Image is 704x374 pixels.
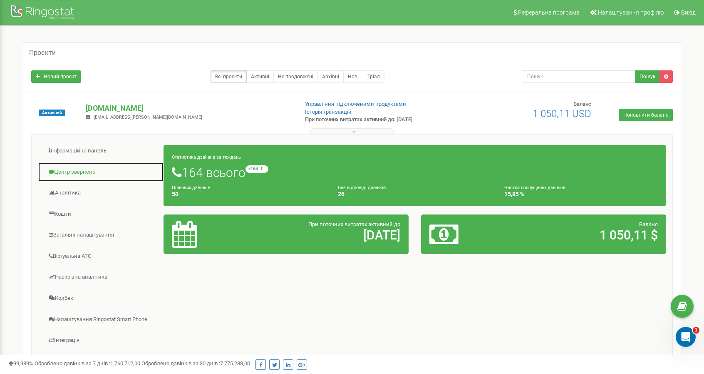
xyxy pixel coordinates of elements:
small: Цільових дзвінків [172,185,210,190]
a: Історія транзакцій [305,109,352,115]
a: Кошти [38,204,164,224]
span: Оброблено дзвінків за 30 днів : [141,360,250,367]
span: Баланс [639,221,658,227]
a: Колбек [38,288,164,309]
span: При поточних витратах активний до [308,221,400,227]
p: При поточних витратах активний до: [DATE] [305,116,456,124]
a: Нові [343,70,363,83]
a: Тріал [363,70,384,83]
input: Пошук [522,70,635,83]
a: Аналiтика [38,183,164,203]
span: 1 050,11 USD [533,108,591,120]
a: Активні [246,70,274,83]
a: Новий проєкт [31,70,81,83]
h4: 26 [338,191,491,197]
small: Частка пропущених дзвінків [504,185,565,190]
a: Наскрізна аналітика [38,267,164,287]
span: Баланс [573,101,591,107]
a: Архівні [317,70,344,83]
a: Центр звернень [38,162,164,182]
h1: 164 всього [172,165,658,180]
span: Налаштування профілю [598,9,664,16]
span: 99,989% [8,360,33,367]
a: Не продовжені [273,70,318,83]
span: Реферальна програма [518,9,580,16]
small: Без відповіді дзвінків [338,185,386,190]
a: Управління підключеними продуктами [305,101,406,107]
h5: Проєкти [29,49,56,57]
span: 1 [693,327,699,334]
a: Налаштування Ringostat Smart Phone [38,309,164,330]
u: 1 760 712,00 [110,360,140,367]
h2: 1 050,11 $ [510,228,658,242]
a: Загальні налаштування [38,225,164,245]
p: [DOMAIN_NAME] [86,103,291,114]
a: Поповнити баланс [619,109,673,121]
iframe: Intercom live chat [676,327,696,347]
a: Mini CRM [38,352,164,372]
span: Вихід [681,9,696,16]
span: [EMAIL_ADDRESS][PERSON_NAME][DOMAIN_NAME] [94,115,202,120]
h2: [DATE] [252,228,400,242]
button: Пошук [635,70,660,83]
u: 7 775 288,00 [220,360,250,367]
small: Статистика дзвінків за тиждень [172,155,241,160]
small: +164 [245,165,268,173]
span: Оброблено дзвінків за 7 днів : [35,360,140,367]
span: Активний [39,110,65,116]
a: Віртуальна АТС [38,246,164,267]
a: Інтеграція [38,330,164,351]
a: Інформаційна панель [38,141,164,161]
a: Всі проєкти [211,70,247,83]
h4: 15,85 % [504,191,658,197]
h4: 50 [172,191,325,197]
